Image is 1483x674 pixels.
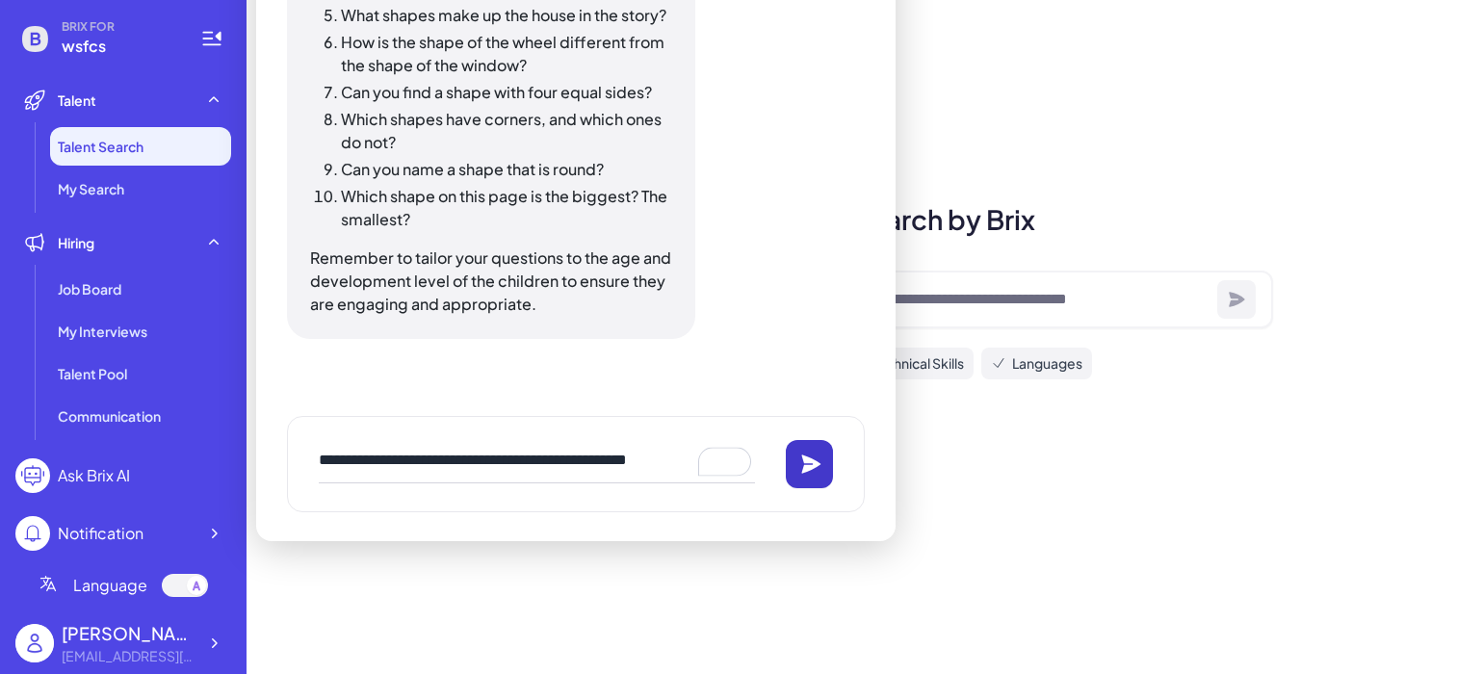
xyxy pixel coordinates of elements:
[58,91,96,110] span: Talent
[58,364,127,383] span: Talent Pool
[58,406,161,426] span: Communication
[73,574,147,597] span: Language
[58,522,143,545] div: Notification
[58,279,121,298] span: Job Board
[62,19,177,35] span: BRIX FOR
[58,179,124,198] span: My Search
[62,620,196,646] div: delapp
[15,624,54,662] img: user_logo.png
[872,353,964,374] span: Technical Skills
[62,646,196,666] div: freichdelapp@wsfcs.k12.nc.us
[58,464,130,487] div: Ask Brix AI
[58,233,94,252] span: Hiring
[62,35,177,58] span: wsfcs
[1012,353,1082,374] span: Languages
[58,322,147,341] span: My Interviews
[58,137,143,156] span: Talent Search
